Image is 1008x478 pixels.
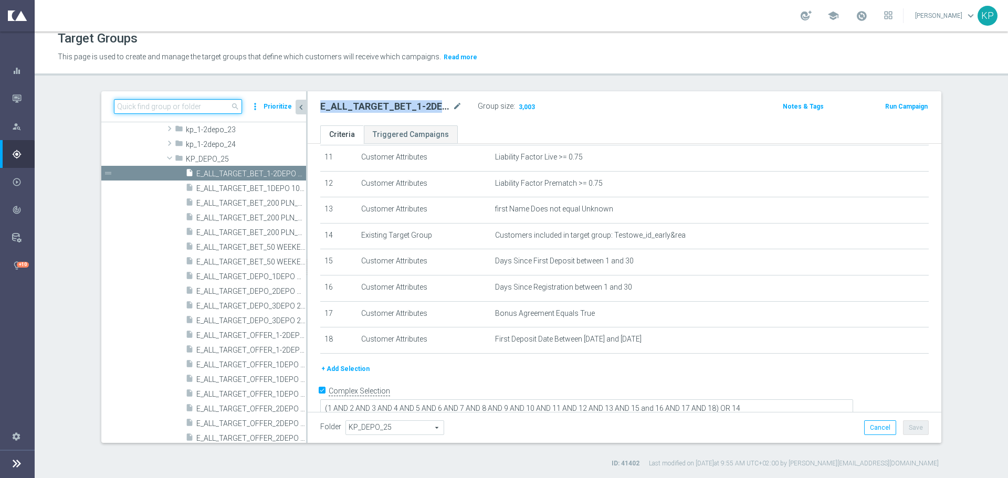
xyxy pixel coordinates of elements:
[196,390,306,399] span: E_ALL_TARGET_OFFER_1DEPO WO WEEKEND_280925
[495,257,634,265] span: Days Since First Deposit between 1 and 30
[250,99,260,114] i: more_vert
[196,360,306,369] span: E_ALL_TARGET_OFFER_1DEPO WO BARCELONA_210925
[5,422,27,450] div: Settings
[12,67,35,75] button: equalizer Dashboard
[12,251,34,279] div: Optibot
[320,125,364,144] a: Criteria
[453,100,462,113] i: mode_edit
[296,102,306,112] i: chevron_left
[185,345,194,357] i: insert_drive_file
[12,57,34,84] div: Dashboard
[320,223,357,249] td: 14
[231,102,239,111] span: search
[185,389,194,401] i: insert_drive_file
[185,359,194,371] i: insert_drive_file
[196,214,306,222] span: E_ALL_TARGET_BET_200 PLN_NONORG_2DEPO_050925
[12,178,35,186] div: play_circle_outline Execute
[612,459,639,468] label: ID: 41402
[196,405,306,413] span: E_ALL_TARGET_OFFER_2DEPO WO BARCELONA_210925
[12,150,35,158] button: gps_fixed Plan
[320,171,357,197] td: 12
[186,140,306,149] span: kp_1-2depo_24
[320,100,450,113] h2: E_ALL_TARGET_BET_1-2DEPO REPKA_SMS START_300925
[320,275,357,301] td: 16
[12,84,34,112] div: Mission Control
[12,205,22,215] i: track_changes
[364,125,458,144] a: Triggered Campaigns
[884,101,929,112] button: Run Campaign
[12,233,34,242] div: Data Studio
[478,102,513,111] label: Group size
[357,197,491,224] td: Customer Attributes
[196,199,306,208] span: E_ALL_TARGET_BET_200 PLN_NONORG_1DEPO_050925
[196,258,306,267] span: E_ALL_TARGET_BET_50 WEEKEND ZUZEL_110525
[357,249,491,275] td: Customer Attributes
[12,177,22,187] i: play_circle_outline
[495,283,632,292] span: Days Since Registration between 1 and 30
[12,261,22,270] i: lightbulb
[12,122,35,131] button: person_search Explore
[185,301,194,313] i: insert_drive_file
[320,422,341,431] label: Folder
[196,434,306,443] span: E_ALL_TARGET_OFFER_2DEPO WO WEEKEND_280925
[114,99,242,114] input: Quick find group or folder
[58,52,441,61] span: This page is used to create and manage the target groups that define which customers will receive...
[495,231,686,240] span: Customers included in target group: Testowe_id_early&rea
[357,301,491,327] td: Customer Attributes
[914,8,978,24] a: [PERSON_NAME]keyboard_arrow_down
[320,249,357,275] td: 15
[965,10,976,22] span: keyboard_arrow_down
[827,10,839,22] span: school
[320,363,371,375] button: + Add Selection
[196,228,306,237] span: E_ALL_TARGET_BET_200 PLN_NONORG_3DEPO_050925
[262,100,293,114] button: Prioritize
[196,243,306,252] span: E_ALL_TARGET_BET_50 WEEKEND ZUZEL_020825
[320,197,357,224] td: 13
[185,257,194,269] i: insert_drive_file
[357,327,491,354] td: Customer Attributes
[185,330,194,342] i: insert_drive_file
[12,206,35,214] div: track_changes Analyze
[320,327,357,354] td: 18
[196,287,306,296] span: E_ALL_TARGET_DEPO_2DEPO WO EXTRA50 AUG25_220925
[513,102,515,111] label: :
[185,242,194,254] i: insert_drive_file
[12,122,34,131] div: Explore
[495,179,603,188] span: Liability Factor Prematch >= 0.75
[185,403,194,416] i: insert_drive_file
[320,145,357,171] td: 11
[495,205,613,214] span: first Name Does not equal Unknown
[185,227,194,239] i: insert_drive_file
[320,301,357,327] td: 17
[12,177,34,187] div: Execute
[12,150,34,159] div: Plan
[196,302,306,311] span: E_ALL_TARGET_DEPO_3DEPO 200 PLN PREV MONTH_220825
[903,420,929,435] button: Save
[12,205,34,215] div: Analyze
[495,309,595,318] span: Bonus Agreement Equals True
[196,169,306,178] span: E_ALL_TARGET_BET_1-2DEPO REPKA_SMS START_300925
[185,198,194,210] i: insert_drive_file
[12,261,35,270] div: lightbulb Optibot +10
[196,375,306,384] span: E_ALL_TARGET_OFFER_1DEPO WO POLFIN_070925
[357,223,491,249] td: Existing Target Group
[196,346,306,355] span: E_ALL_TARGET_OFFER_1-2DEPO_WO_LIGOWY WEEKEND_260925
[185,315,194,327] i: insert_drive_file
[58,31,138,46] h1: Target Groups
[185,213,194,225] i: insert_drive_file
[864,420,896,435] button: Cancel
[495,335,642,344] span: First Deposit Date Between [DATE] and [DATE]
[978,6,997,26] div: KP
[495,153,583,162] span: Liability Factor Live >= 0.75
[12,150,22,159] i: gps_fixed
[357,275,491,301] td: Customer Attributes
[185,433,194,445] i: insert_drive_file
[649,459,939,468] label: Last modified on [DATE] at 9:55 AM UTC+02:00 by [PERSON_NAME][EMAIL_ADDRESS][DOMAIN_NAME]
[196,316,306,325] span: E_ALL_TARGET_DEPO_3DEPO 25 DO 100 PREV MONTH_080825
[175,139,183,151] i: folder
[12,122,22,131] i: person_search
[443,51,478,63] button: Read more
[12,431,21,441] i: settings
